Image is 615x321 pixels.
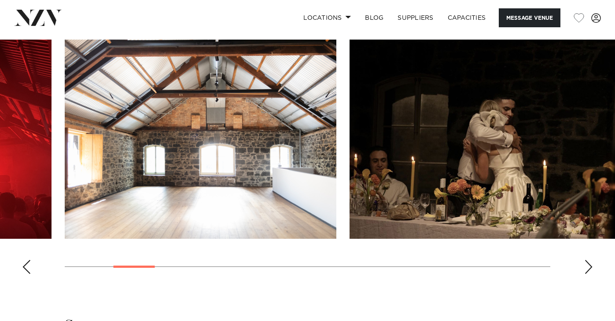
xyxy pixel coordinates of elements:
[441,8,493,27] a: Capacities
[296,8,358,27] a: Locations
[14,10,62,26] img: nzv-logo.png
[65,40,336,239] swiper-slide: 3 / 20
[390,8,440,27] a: SUPPLIERS
[499,8,560,27] button: Message Venue
[358,8,390,27] a: BLOG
